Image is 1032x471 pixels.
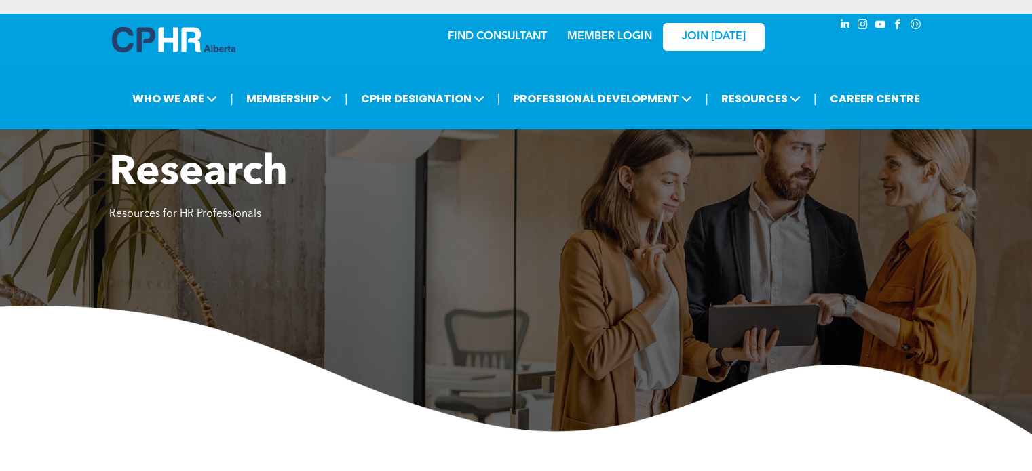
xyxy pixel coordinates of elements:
li: | [497,85,501,112]
a: linkedin [838,17,853,35]
a: CAREER CENTRE [826,86,924,111]
span: MEMBERSHIP [242,86,336,111]
li: | [230,85,233,112]
a: youtube [873,17,888,35]
a: MEMBER LOGIN [567,31,652,42]
span: PROFESSIONAL DEVELOPMENT [509,86,696,111]
span: CPHR DESIGNATION [357,86,489,111]
li: | [814,85,817,112]
a: JOIN [DATE] [663,23,765,51]
a: FIND CONSULTANT [448,31,547,42]
span: JOIN [DATE] [682,30,746,43]
a: facebook [891,17,906,35]
li: | [345,85,348,112]
span: Research [109,153,288,194]
a: instagram [856,17,871,35]
span: Resources for HR Professionals [109,209,261,220]
span: RESOURCES [717,86,805,111]
span: WHO WE ARE [128,86,221,111]
li: | [705,85,708,112]
img: A blue and white logo for cp alberta [112,27,235,52]
a: Social network [909,17,923,35]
